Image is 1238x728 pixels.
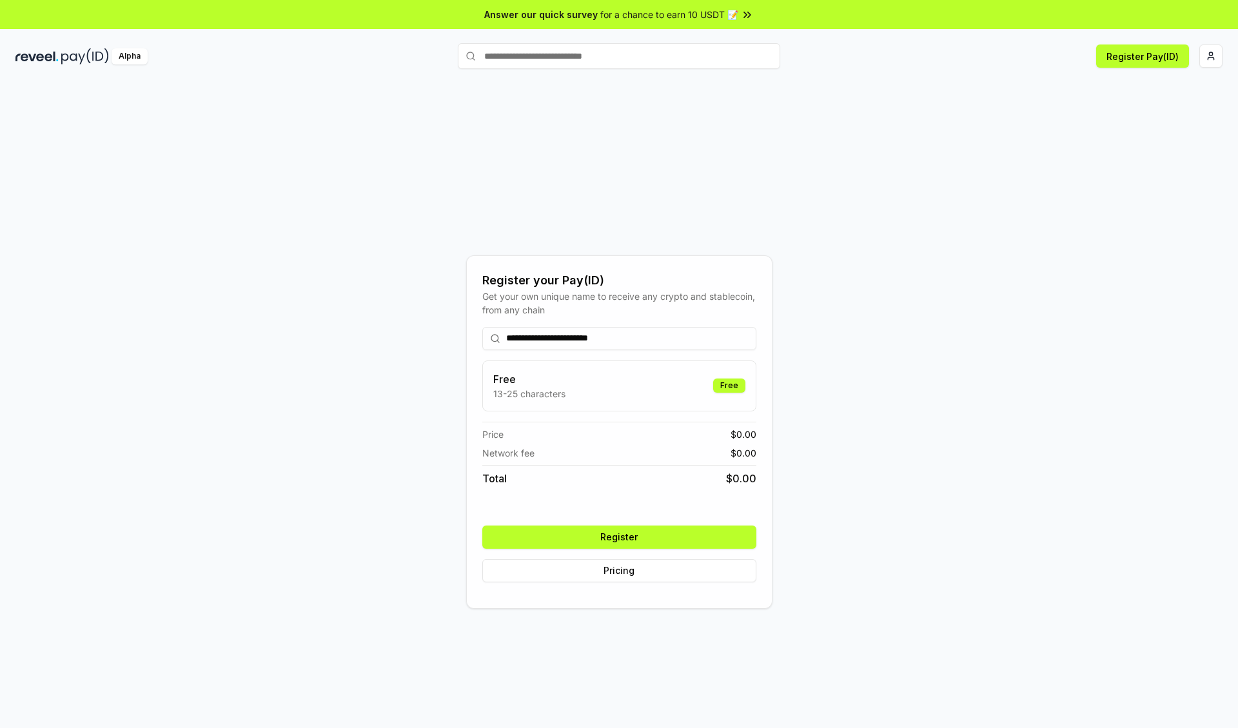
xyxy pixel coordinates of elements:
[600,8,738,21] span: for a chance to earn 10 USDT 📝
[493,387,565,400] p: 13-25 characters
[61,48,109,64] img: pay_id
[482,559,756,582] button: Pricing
[731,428,756,441] span: $ 0.00
[482,446,535,460] span: Network fee
[731,446,756,460] span: $ 0.00
[726,471,756,486] span: $ 0.00
[112,48,148,64] div: Alpha
[482,428,504,441] span: Price
[482,271,756,290] div: Register your Pay(ID)
[713,379,745,393] div: Free
[1096,44,1189,68] button: Register Pay(ID)
[484,8,598,21] span: Answer our quick survey
[482,471,507,486] span: Total
[482,526,756,549] button: Register
[15,48,59,64] img: reveel_dark
[493,371,565,387] h3: Free
[482,290,756,317] div: Get your own unique name to receive any crypto and stablecoin, from any chain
